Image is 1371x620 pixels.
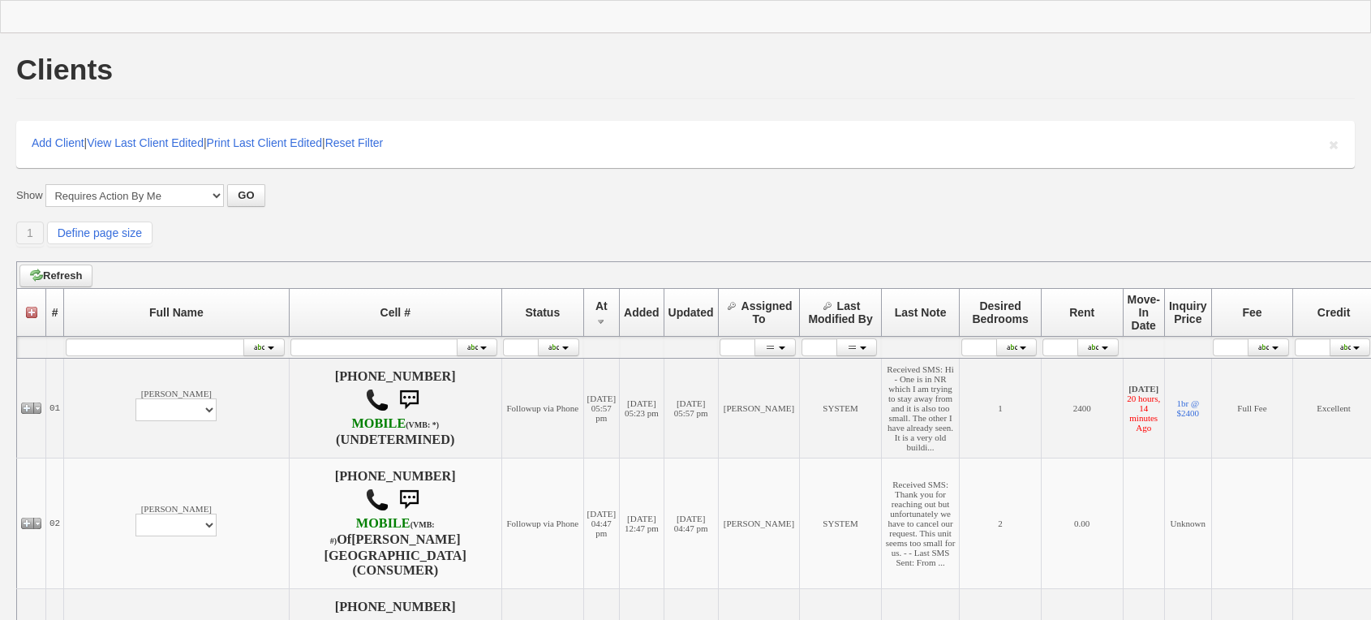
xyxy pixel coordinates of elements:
[1211,359,1293,459] td: Full Fee
[583,459,619,589] td: [DATE] 04:47 pm
[393,484,425,516] img: sms.png
[620,459,664,589] td: [DATE] 12:47 pm
[293,369,498,447] h4: [PHONE_NUMBER] (UNDETERMINED)
[64,459,289,589] td: [PERSON_NAME]
[808,299,872,325] span: Last Modified By
[1127,394,1160,433] font: 20 hours, 14 minutes Ago
[881,459,959,589] td: Received SMS: Thank you for reaching out but unfortunately we have to cancel our request. This un...
[16,222,44,244] a: 1
[800,459,882,589] td: SYSTEM
[87,136,204,149] a: View Last Client Edited
[583,359,619,459] td: [DATE] 05:57 pm
[664,359,718,459] td: [DATE] 05:57 pm
[718,359,800,459] td: [PERSON_NAME]
[149,306,204,319] span: Full Name
[1041,459,1123,589] td: 0.00
[595,299,608,312] span: At
[351,416,406,431] font: MOBILE
[1069,306,1094,319] span: Rent
[1164,459,1211,589] td: Unknown
[19,265,92,287] a: Refresh
[1317,306,1350,319] span: Credit
[16,188,43,203] label: Show
[1041,359,1123,459] td: 2400
[16,55,113,84] h1: Clients
[393,384,425,416] img: sms.png
[1128,384,1158,394] b: [DATE]
[356,516,410,531] font: MOBILE
[624,306,660,319] span: Added
[293,469,498,578] h4: [PHONE_NUMBER] Of (CONSUMER)
[47,222,153,244] a: Define page size
[1177,398,1200,418] a: 1br @ $2400
[46,289,64,337] th: #
[620,359,664,459] td: [DATE] 05:23 pm
[46,459,64,589] td: 02
[325,136,384,149] a: Reset Filter
[227,184,264,207] button: GO
[406,420,439,429] font: (VMB: *)
[800,359,882,459] td: SYSTEM
[1128,293,1160,332] span: Move-In Date
[895,306,947,319] span: Last Note
[351,416,439,431] b: Verizon Wireless
[207,136,322,149] a: Print Last Client Edited
[972,299,1028,325] span: Desired Bedrooms
[330,516,435,547] b: T-Mobile USA, Inc.
[365,388,389,412] img: call.png
[380,306,410,319] span: Cell #
[64,359,289,459] td: [PERSON_NAME]
[501,459,583,589] td: Followup via Phone
[881,359,959,459] td: Received SMS: Hi - One is in NR which I am trying to stay away from and it is also too small. The...
[32,136,84,149] a: Add Client
[668,306,714,319] span: Updated
[1242,306,1261,319] span: Fee
[718,459,800,589] td: [PERSON_NAME]
[501,359,583,459] td: Followup via Phone
[960,359,1042,459] td: 1
[46,359,64,459] td: 01
[525,306,560,319] span: Status
[365,488,389,512] img: call.png
[16,121,1355,168] div: | | |
[324,532,466,563] b: [PERSON_NAME][GEOGRAPHIC_DATA]
[1169,299,1207,325] span: Inquiry Price
[741,299,793,325] span: Assigned To
[664,459,718,589] td: [DATE] 04:47 pm
[960,459,1042,589] td: 2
